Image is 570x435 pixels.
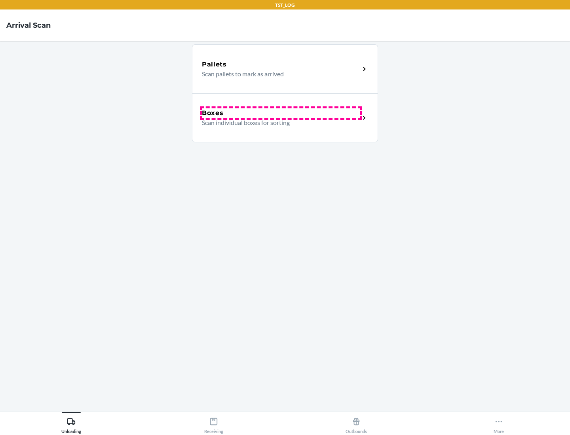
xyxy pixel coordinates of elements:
[61,414,81,434] div: Unloading
[6,20,51,30] h4: Arrival Scan
[142,412,285,434] button: Receiving
[204,414,223,434] div: Receiving
[202,60,227,69] h5: Pallets
[202,108,224,118] h5: Boxes
[494,414,504,434] div: More
[192,44,378,93] a: PalletsScan pallets to mark as arrived
[202,69,353,79] p: Scan pallets to mark as arrived
[427,412,570,434] button: More
[275,2,295,9] p: TST_LOG
[202,118,353,127] p: Scan individual boxes for sorting
[346,414,367,434] div: Outbounds
[192,93,378,142] a: BoxesScan individual boxes for sorting
[285,412,427,434] button: Outbounds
